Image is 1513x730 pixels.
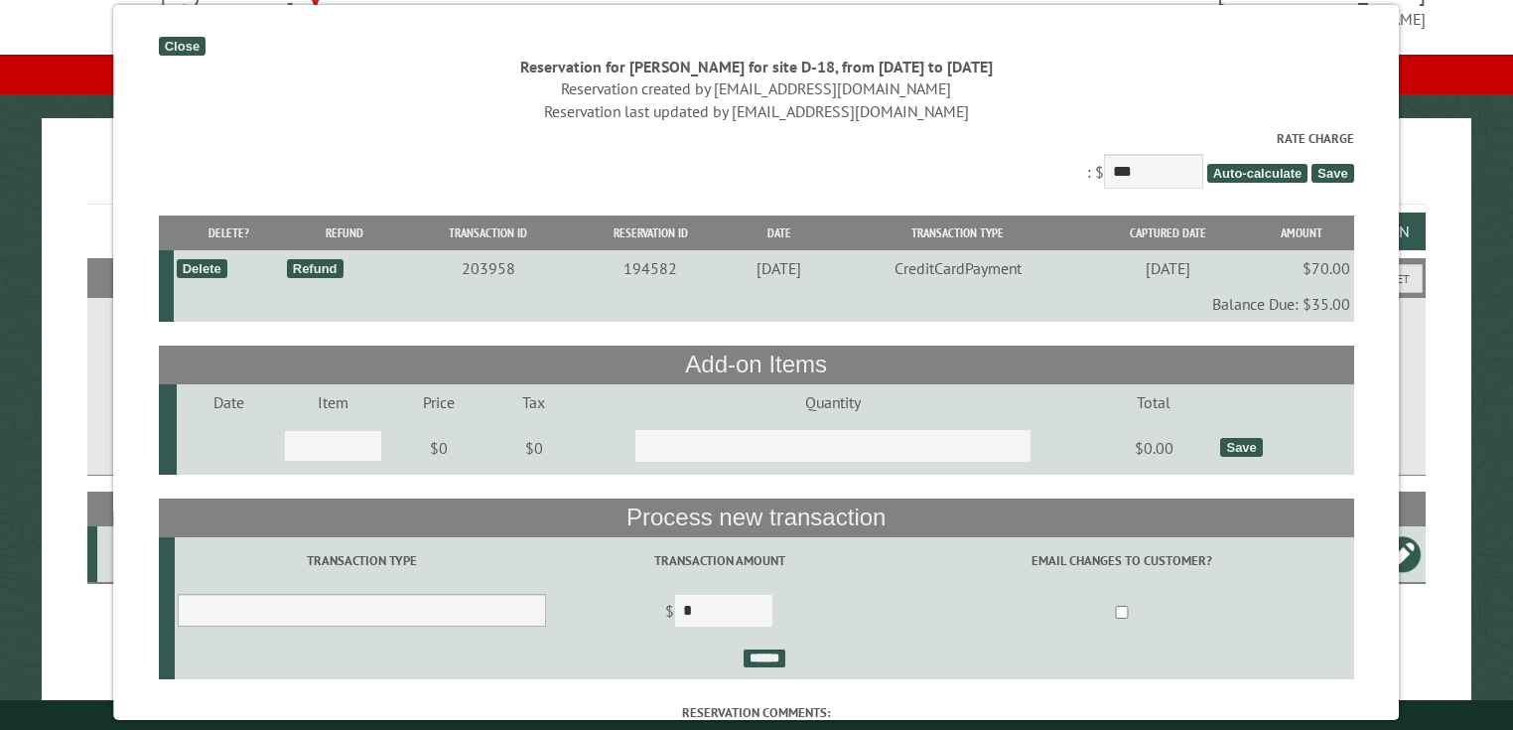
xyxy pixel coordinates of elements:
[572,250,731,286] td: 194582
[159,77,1354,99] div: Reservation created by [EMAIL_ADDRESS][DOMAIN_NAME]
[493,420,576,476] td: $0
[174,286,1354,322] td: Balance Due: $35.00
[553,551,888,570] label: Transaction Amount
[159,703,1354,722] label: Reservation comments:
[572,216,731,250] th: Reservation ID
[1091,384,1218,420] td: Total
[287,259,344,278] div: Refund
[178,551,546,570] label: Transaction Type
[1087,250,1250,286] td: [DATE]
[177,384,281,420] td: Date
[159,499,1354,536] th: Process new transaction
[105,544,214,564] div: D-18
[87,150,1427,205] h1: Reservations
[97,492,218,526] th: Site
[1312,164,1354,183] span: Save
[575,384,1090,420] td: Quantity
[1207,164,1308,183] span: Auto-calculate
[1091,420,1218,476] td: $0.00
[829,250,1087,286] td: CreditCardPayment
[159,346,1354,383] th: Add-on Items
[159,129,1354,194] div: : $
[731,216,829,250] th: Date
[550,585,891,641] td: $
[1250,216,1354,250] th: Amount
[159,56,1354,77] div: Reservation for [PERSON_NAME] for site D-18, from [DATE] to [DATE]
[493,384,576,420] td: Tax
[386,420,493,476] td: $0
[159,129,1354,148] label: Rate Charge
[284,216,405,250] th: Refund
[405,216,572,250] th: Transaction ID
[1221,438,1263,457] div: Save
[644,708,869,721] small: © Campground Commander LLC. All rights reserved.
[894,551,1351,570] label: Email changes to customer?
[159,37,206,56] div: Close
[87,258,1427,296] h2: Filters
[281,384,385,420] td: Item
[405,250,572,286] td: 203958
[1087,216,1250,250] th: Captured Date
[829,216,1087,250] th: Transaction Type
[1250,250,1354,286] td: $70.00
[174,216,284,250] th: Delete?
[159,100,1354,122] div: Reservation last updated by [EMAIL_ADDRESS][DOMAIN_NAME]
[386,384,493,420] td: Price
[177,259,227,278] div: Delete
[731,250,829,286] td: [DATE]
